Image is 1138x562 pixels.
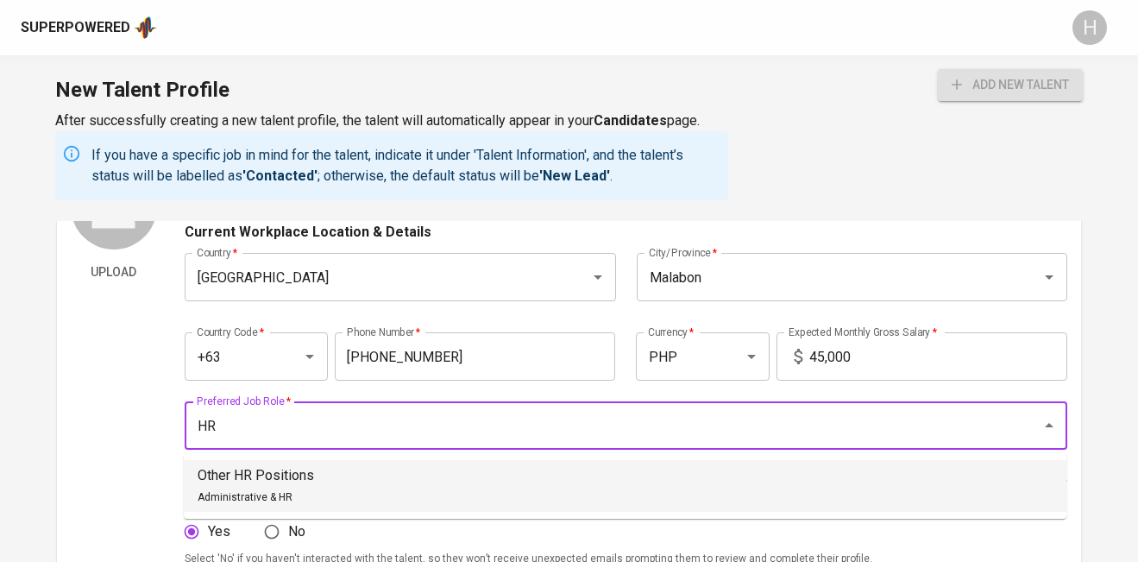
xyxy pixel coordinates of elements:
[952,74,1069,96] span: add new talent
[134,15,157,41] img: app logo
[586,265,610,289] button: Open
[91,145,721,186] p: If you have a specific job in mind for the talent, indicate it under 'Talent Information', and th...
[21,18,130,38] div: Superpowered
[55,69,728,111] h1: New Talent Profile
[21,15,157,41] a: Superpoweredapp logo
[1037,414,1061,438] button: Close
[938,69,1083,101] button: add new talent
[539,167,610,184] b: 'New Lead'
[208,521,230,542] span: Yes
[242,167,318,184] b: 'Contacted'
[298,344,322,369] button: Open
[938,69,1083,101] div: Almost there! Once you've completed all the fields marked with * under 'Talent Information', you'...
[198,465,314,486] p: Other HR Positions
[1037,265,1061,289] button: Open
[71,256,157,288] button: Upload
[185,222,431,243] p: Current Workplace Location & Details
[198,491,292,503] span: Administrative & HR
[1072,10,1107,45] div: H
[78,262,150,283] span: Upload
[55,111,728,131] p: After successfully creating a new talent profile, the talent will automatically appear in your page.
[739,344,764,369] button: Open
[288,521,305,542] span: No
[594,112,667,129] b: Candidates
